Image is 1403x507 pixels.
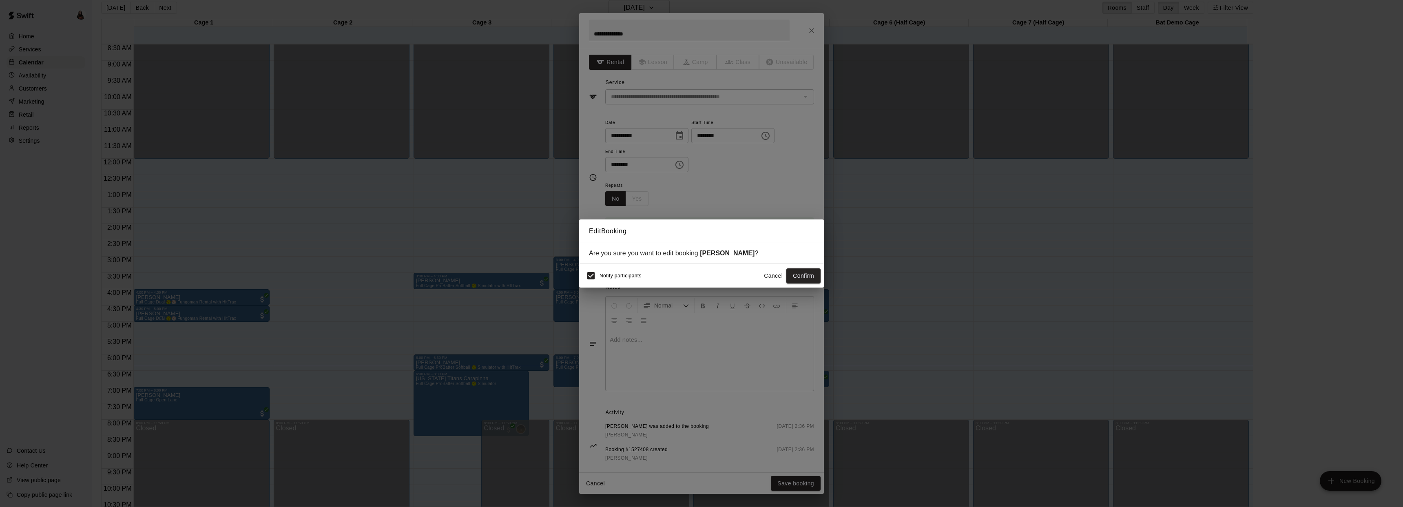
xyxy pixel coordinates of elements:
button: Confirm [786,268,821,283]
strong: [PERSON_NAME] [700,250,755,257]
h2: Edit Booking [579,219,824,243]
div: Are you sure you want to edit booking ? [589,250,814,257]
span: Notify participants [600,273,642,279]
button: Cancel [760,268,786,283]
